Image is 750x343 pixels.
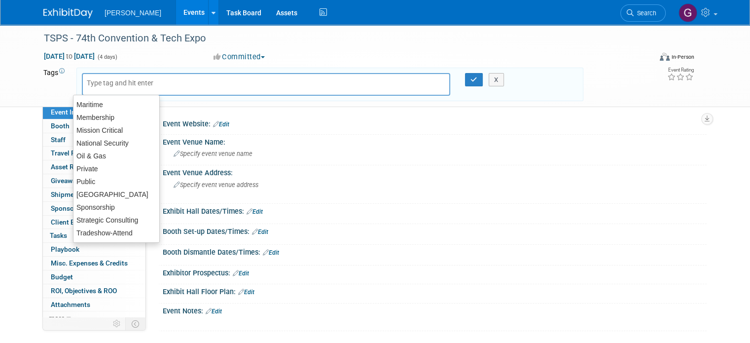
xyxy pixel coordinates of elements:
span: Search [634,9,656,17]
div: In-Person [671,53,694,61]
span: to [65,52,74,60]
div: Exhibit Hall Dates/Times: [163,204,707,217]
a: Sponsorships [43,202,145,215]
span: Client Event [51,218,88,226]
a: Misc. Expenses & Credits [43,257,145,270]
div: Mission Critical [73,124,159,137]
span: [DATE] [DATE] [43,52,95,61]
div: Booth Set-up Dates/Times: [163,224,707,237]
div: Booth Dismantle Dates/Times: [163,245,707,258]
a: ROI, Objectives & ROO [43,284,145,298]
div: Sponsorship [73,201,159,214]
img: Genee' Mengarelli [679,3,697,22]
div: Exhibitor Prospectus: [163,266,707,278]
a: Search [620,4,666,22]
a: Shipments [43,188,145,201]
div: Oil & Gas [73,150,159,162]
a: Edit [206,308,222,315]
span: Misc. Expenses & Credits [51,259,128,267]
div: Private [73,162,159,175]
span: Specify event venue name [174,150,252,157]
div: Event Notes: [163,304,707,316]
span: more [49,314,65,322]
img: Format-Inperson.png [660,53,670,61]
td: Toggle Event Tabs [126,317,146,330]
div: Public [73,175,159,188]
input: Type tag and hit enter [87,78,166,88]
a: Booth [43,119,145,133]
div: Event Venue Address: [163,165,707,178]
div: Event Website: [163,116,707,129]
span: Specify event venue address [174,181,258,189]
a: Budget [43,270,145,284]
span: Tasks [50,231,67,239]
a: Edit [252,229,268,235]
span: Event Information [51,108,106,116]
span: Asset Reservations [51,163,109,171]
button: X [489,73,504,87]
div: Event Rating [667,68,694,73]
a: Tasks [43,229,145,242]
div: Strategic Consulting [73,214,159,227]
img: ExhibitDay [43,8,93,18]
div: National Security [73,137,159,150]
span: Booth [51,122,81,130]
span: Booth not reserved yet [72,122,81,129]
div: Exhibit Hall Floor Plan: [163,284,707,297]
span: Staff [51,136,66,144]
div: Tradeshow-Booth [73,239,159,252]
a: Event Information [43,106,145,119]
a: Playbook [43,243,145,256]
div: Membership [73,111,159,124]
span: Attachments [51,301,90,308]
span: ROI, Objectives & ROO [51,287,117,295]
span: (4 days) [97,54,117,60]
a: Giveaways [43,174,145,188]
a: Edit [247,208,263,215]
a: Travel Reservations [43,147,145,160]
a: Staff [43,133,145,147]
div: Tradeshow-Attend [73,227,159,239]
span: Budget [51,273,73,281]
button: Committed [210,52,269,62]
td: Personalize Event Tab Strip [108,317,126,330]
a: Edit [263,249,279,256]
td: Tags [43,68,68,101]
a: Edit [233,270,249,277]
span: Travel Reservations [51,149,111,157]
span: Shipments [51,191,84,198]
div: Event Venue Name: [163,135,707,147]
div: Maritime [73,98,159,111]
div: TSPS - 74th Convention & Tech Expo [40,30,639,47]
a: Edit [213,121,229,128]
a: Edit [238,289,254,296]
a: Client Event [43,216,145,229]
a: more [43,311,145,325]
span: Sponsorships [51,204,93,212]
a: Attachments [43,298,145,311]
div: Event Format [598,51,694,66]
span: [PERSON_NAME] [105,9,161,17]
div: [GEOGRAPHIC_DATA] [73,188,159,201]
span: Playbook [51,245,79,253]
a: Asset Reservations [43,160,145,174]
span: Giveaways [51,177,83,185]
